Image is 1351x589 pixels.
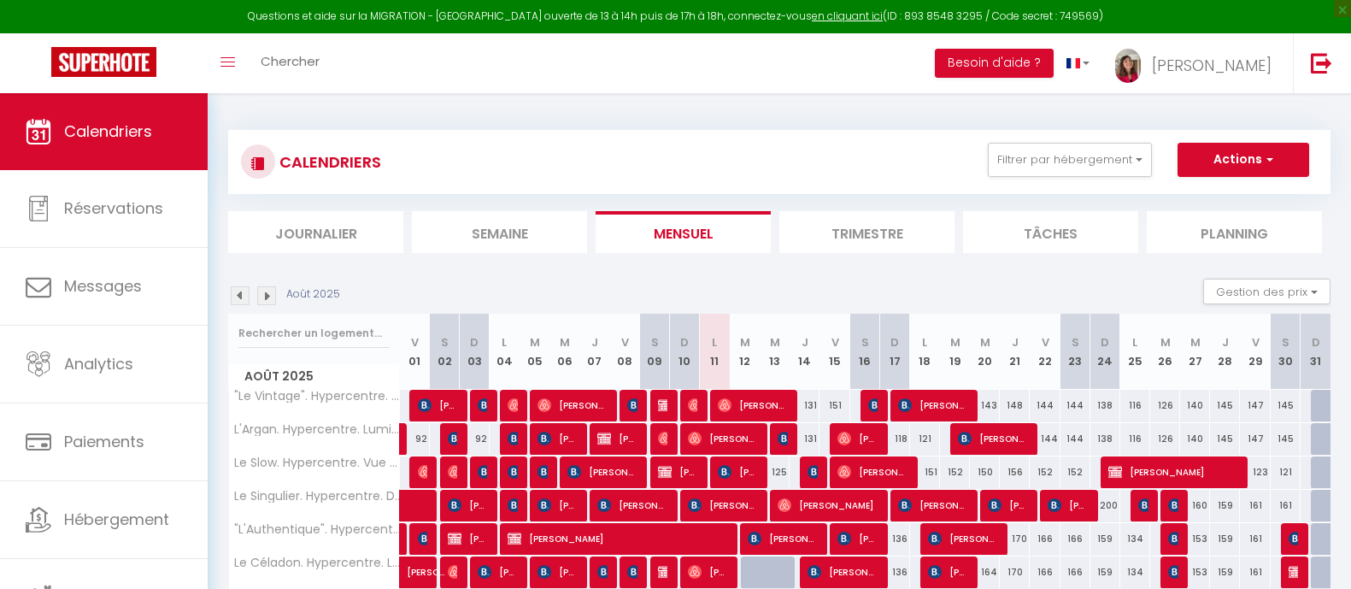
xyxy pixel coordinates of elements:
[658,556,668,588] span: [PERSON_NAME]
[778,422,788,455] span: [PERSON_NAME]
[730,314,760,390] th: 12
[880,423,910,455] div: 118
[418,522,428,555] span: [PERSON_NAME]
[64,197,163,219] span: Réservations
[430,314,460,390] th: 02
[670,314,700,390] th: 10
[880,523,910,555] div: 136
[1090,557,1120,588] div: 159
[412,211,587,253] li: Semaine
[1150,314,1180,390] th: 26
[880,557,910,588] div: 136
[1150,390,1180,421] div: 126
[228,211,403,253] li: Journalier
[1030,557,1060,588] div: 166
[64,353,133,374] span: Analytics
[478,556,518,588] span: [PERSON_NAME]
[718,389,788,421] span: [PERSON_NAME]
[567,456,637,488] span: [PERSON_NAME]
[537,422,578,455] span: [PERSON_NAME]
[470,334,479,350] abbr: D
[819,390,849,421] div: 151
[418,456,428,488] span: [PERSON_NAME]
[64,509,169,530] span: Hébergement
[1301,314,1330,390] th: 31
[400,423,408,456] a: [PERSON_NAME]
[861,334,869,350] abbr: S
[928,522,998,555] span: [PERSON_NAME]
[1210,423,1240,455] div: 145
[1101,334,1109,350] abbr: D
[441,334,449,350] abbr: S
[950,334,960,350] abbr: M
[940,314,970,390] th: 19
[910,423,940,455] div: 121
[658,389,668,421] span: [PERSON_NAME]
[448,489,488,521] span: [PERSON_NAME]
[232,390,402,403] span: "Le Vintage". Hypercentre. Déco 70's. Unique
[448,456,458,488] span: [PERSON_NAME]
[51,47,156,77] img: Super Booking
[621,334,629,350] abbr: V
[890,334,899,350] abbr: D
[627,556,637,588] span: [PERSON_NAME]
[286,286,340,303] p: Août 2025
[1048,489,1088,521] span: [PERSON_NAME]
[898,489,968,521] span: [PERSON_NAME]
[232,557,402,569] span: Le Céladon. Hypercentre. Lumineux. Spacieux
[808,556,878,588] span: [PERSON_NAME]
[1279,517,1351,589] iframe: LiveChat chat widget
[508,422,518,455] span: [PERSON_NAME]
[688,489,758,521] span: [PERSON_NAME]
[988,489,1028,521] span: [PERSON_NAME]
[1000,390,1030,421] div: 148
[1152,55,1272,76] span: [PERSON_NAME]
[1072,334,1079,350] abbr: S
[910,456,940,488] div: 151
[508,489,518,521] span: [PERSON_NAME]
[478,389,488,421] span: [PERSON_NAME][DEMOGRAPHIC_DATA]
[688,556,728,588] span: [PERSON_NAME]
[688,389,698,421] span: [PERSON_NAME]
[1240,523,1270,555] div: 161
[688,422,758,455] span: [PERSON_NAME]
[229,364,399,389] span: Août 2025
[400,523,408,556] a: [PERSON_NAME]
[537,556,578,588] span: [PERSON_NAME]
[596,211,771,253] li: Mensuel
[1138,489,1148,521] span: [PERSON_NAME]
[460,314,490,390] th: 03
[1060,314,1090,390] th: 23
[1120,423,1150,455] div: 116
[640,314,670,390] th: 09
[790,314,819,390] th: 14
[1168,489,1178,521] span: [PERSON_NAME]
[963,211,1138,253] li: Tâches
[1030,423,1060,455] div: 144
[1180,314,1210,390] th: 27
[1150,423,1180,455] div: 126
[740,334,750,350] abbr: M
[460,423,490,455] div: 92
[837,456,908,488] span: [PERSON_NAME]
[970,314,1000,390] th: 20
[935,49,1054,78] button: Besoin d'aide ?
[760,314,790,390] th: 13
[778,489,878,521] span: [PERSON_NAME]
[64,431,144,452] span: Paiements
[448,522,488,555] span: [PERSON_NAME]
[1180,390,1210,421] div: 140
[1108,456,1238,488] span: [PERSON_NAME]
[411,334,419,350] abbr: V
[1000,523,1030,555] div: 170
[597,489,667,521] span: [PERSON_NAME]
[591,334,598,350] abbr: J
[1271,456,1301,488] div: 121
[1090,523,1120,555] div: 159
[1210,390,1240,421] div: 145
[537,389,608,421] span: [PERSON_NAME]
[680,334,689,350] abbr: D
[970,390,1000,421] div: 143
[597,556,608,588] span: Liron Le Ster
[1042,334,1049,350] abbr: V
